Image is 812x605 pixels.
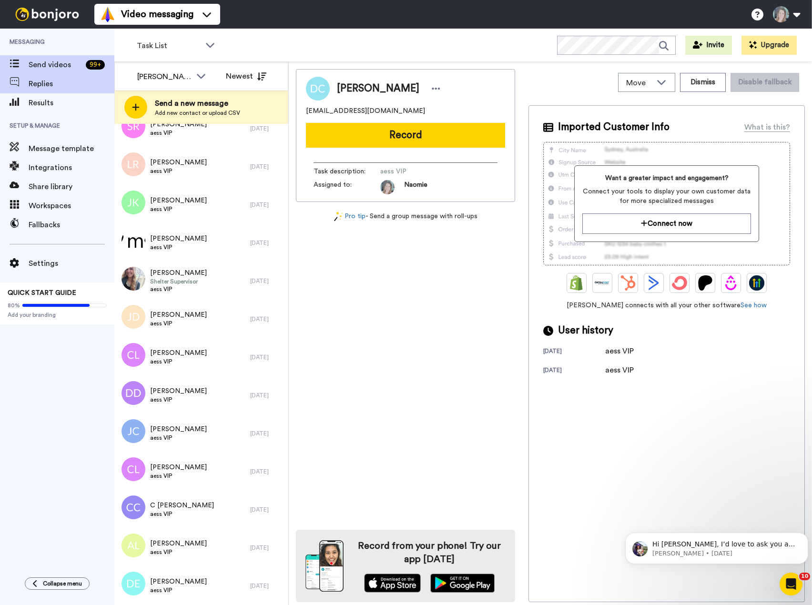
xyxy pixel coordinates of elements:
[122,343,145,367] img: cl.png
[29,181,114,192] span: Share library
[250,430,284,437] div: [DATE]
[582,187,751,206] span: Connect your tools to display your own customer data for more specialized messages
[122,229,145,252] img: 37b228ae-feed-4327-a1e9-181f1329fa63.png
[29,219,114,231] span: Fallbacks
[723,275,739,291] img: Drip
[305,540,344,592] img: download
[543,347,605,357] div: [DATE]
[122,572,145,595] img: de.png
[150,510,214,518] span: aess VIP
[558,323,613,338] span: User history
[780,573,802,595] iframe: Intercom live chat
[250,239,284,247] div: [DATE]
[250,315,284,323] div: [DATE]
[122,267,145,291] img: 171fcf6d-6471-466f-bfe1-a5b9b3a6ad53.jpg
[306,106,425,116] span: [EMAIL_ADDRESS][DOMAIN_NAME]
[122,305,145,329] img: jd.png
[620,275,636,291] img: Hubspot
[29,162,114,173] span: Integrations
[250,163,284,171] div: [DATE]
[122,495,145,519] img: cc.png
[25,577,90,590] button: Collapse menu
[86,60,105,70] div: 99 +
[306,123,505,148] button: Record
[296,212,515,222] div: - Send a group message with roll-ups
[250,582,284,590] div: [DATE]
[137,40,201,51] span: Task List
[150,396,207,403] span: aess VIP
[8,290,76,296] span: QUICK START GUIDE
[29,258,114,269] span: Settings
[150,243,207,251] span: aess VIP
[150,424,207,434] span: [PERSON_NAME]
[150,501,214,510] span: C [PERSON_NAME]
[150,310,207,320] span: [PERSON_NAME]
[672,275,687,291] img: ConvertKit
[250,506,284,514] div: [DATE]
[122,191,145,214] img: jk.png
[543,366,605,376] div: [DATE]
[122,534,145,557] img: al.png
[741,36,797,55] button: Upgrade
[741,302,767,309] a: See how
[150,167,207,175] span: aess VIP
[430,574,495,593] img: playstore
[250,201,284,209] div: [DATE]
[11,8,83,21] img: bj-logo-header-white.svg
[337,81,419,96] span: [PERSON_NAME]
[29,97,114,109] span: Results
[314,167,380,176] span: Task description :
[155,109,240,117] span: Add new contact or upload CSV
[799,573,810,580] span: 10
[582,213,751,234] button: Connect now
[250,468,284,475] div: [DATE]
[250,544,284,552] div: [DATE]
[749,275,764,291] img: GoHighLevel
[334,212,365,222] a: Pro tip
[150,320,207,327] span: aess VIP
[150,577,207,586] span: [PERSON_NAME]
[43,580,82,587] span: Collapse menu
[250,353,284,361] div: [DATE]
[605,364,653,376] div: aess VIP
[155,98,240,109] span: Send a new message
[150,548,207,556] span: aess VIP
[150,234,207,243] span: [PERSON_NAME]
[150,348,207,358] span: [PERSON_NAME]
[150,158,207,167] span: [PERSON_NAME]
[100,7,115,22] img: vm-color.svg
[150,472,207,480] span: aess VIP
[404,180,427,194] span: Naomie
[314,180,380,194] span: Assigned to:
[121,8,193,21] span: Video messaging
[122,419,145,443] img: jc.png
[219,67,274,86] button: Newest
[150,196,207,205] span: [PERSON_NAME]
[685,36,732,55] button: Invite
[250,277,284,285] div: [DATE]
[680,73,726,92] button: Dismiss
[582,173,751,183] span: Want a greater impact and engagement?
[8,311,107,319] span: Add your branding
[29,59,82,71] span: Send videos
[364,574,421,593] img: appstore
[569,275,584,291] img: Shopify
[543,301,790,310] span: [PERSON_NAME] connects with all your other software
[122,114,145,138] img: sr.png
[150,268,207,278] span: [PERSON_NAME]
[29,78,114,90] span: Replies
[150,358,207,365] span: aess VIP
[621,513,812,579] iframe: Intercom notifications message
[380,167,471,176] span: aess VIP
[150,278,207,285] span: Shelter Supervisor
[122,457,145,481] img: cl.png
[8,302,20,309] span: 80%
[137,71,192,82] div: [PERSON_NAME]
[150,539,207,548] span: [PERSON_NAME]
[29,143,114,154] span: Message template
[698,275,713,291] img: Patreon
